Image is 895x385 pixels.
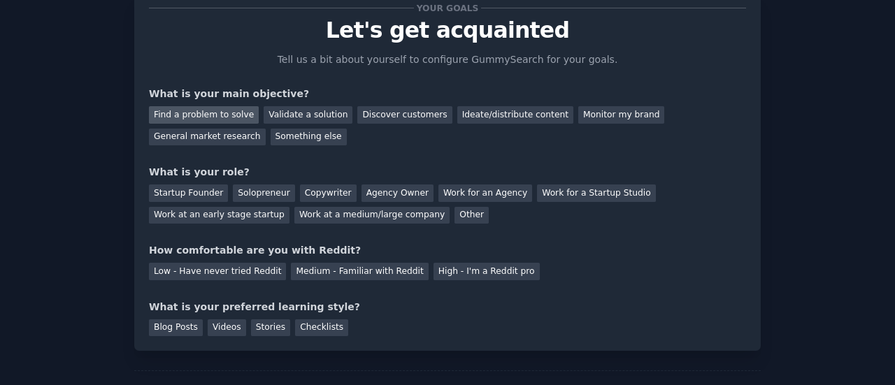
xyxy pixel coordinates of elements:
div: Copywriter [300,184,357,202]
div: Stories [251,319,290,337]
div: High - I'm a Reddit pro [434,263,540,280]
span: Your goals [414,1,481,15]
div: Validate a solution [264,106,352,124]
div: How comfortable are you with Reddit? [149,243,746,258]
div: Videos [208,319,246,337]
div: General market research [149,129,266,146]
div: Other [454,207,489,224]
div: Checklists [295,319,348,337]
div: Medium - Familiar with Reddit [291,263,428,280]
div: Work at an early stage startup [149,207,289,224]
div: Blog Posts [149,319,203,337]
div: Monitor my brand [578,106,664,124]
div: Work at a medium/large company [294,207,450,224]
div: Find a problem to solve [149,106,259,124]
div: Discover customers [357,106,452,124]
p: Tell us a bit about yourself to configure GummySearch for your goals. [271,52,624,67]
div: What is your role? [149,165,746,180]
div: Agency Owner [361,184,434,202]
div: What is your preferred learning style? [149,300,746,314]
div: Ideate/distribute content [457,106,573,124]
div: Work for an Agency [438,184,532,202]
div: Startup Founder [149,184,228,202]
div: Work for a Startup Studio [537,184,655,202]
div: Solopreneur [233,184,294,202]
div: Low - Have never tried Reddit [149,263,286,280]
div: Something else [271,129,347,146]
p: Let's get acquainted [149,18,746,43]
div: What is your main objective? [149,87,746,101]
